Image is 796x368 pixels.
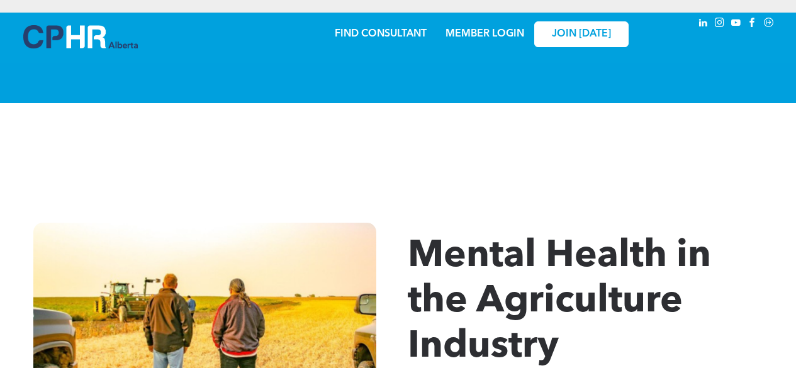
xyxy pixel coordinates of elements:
a: FIND CONSULTANT [335,29,427,39]
a: instagram [713,16,727,33]
a: JOIN [DATE] [534,21,629,47]
span: Mental Health in the Agriculture Industry [408,238,711,366]
a: youtube [729,16,743,33]
a: facebook [746,16,760,33]
a: linkedin [697,16,710,33]
a: MEMBER LOGIN [446,29,524,39]
img: A blue and white logo for cp alberta [23,25,138,48]
span: JOIN [DATE] [552,28,611,40]
a: Social network [762,16,776,33]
